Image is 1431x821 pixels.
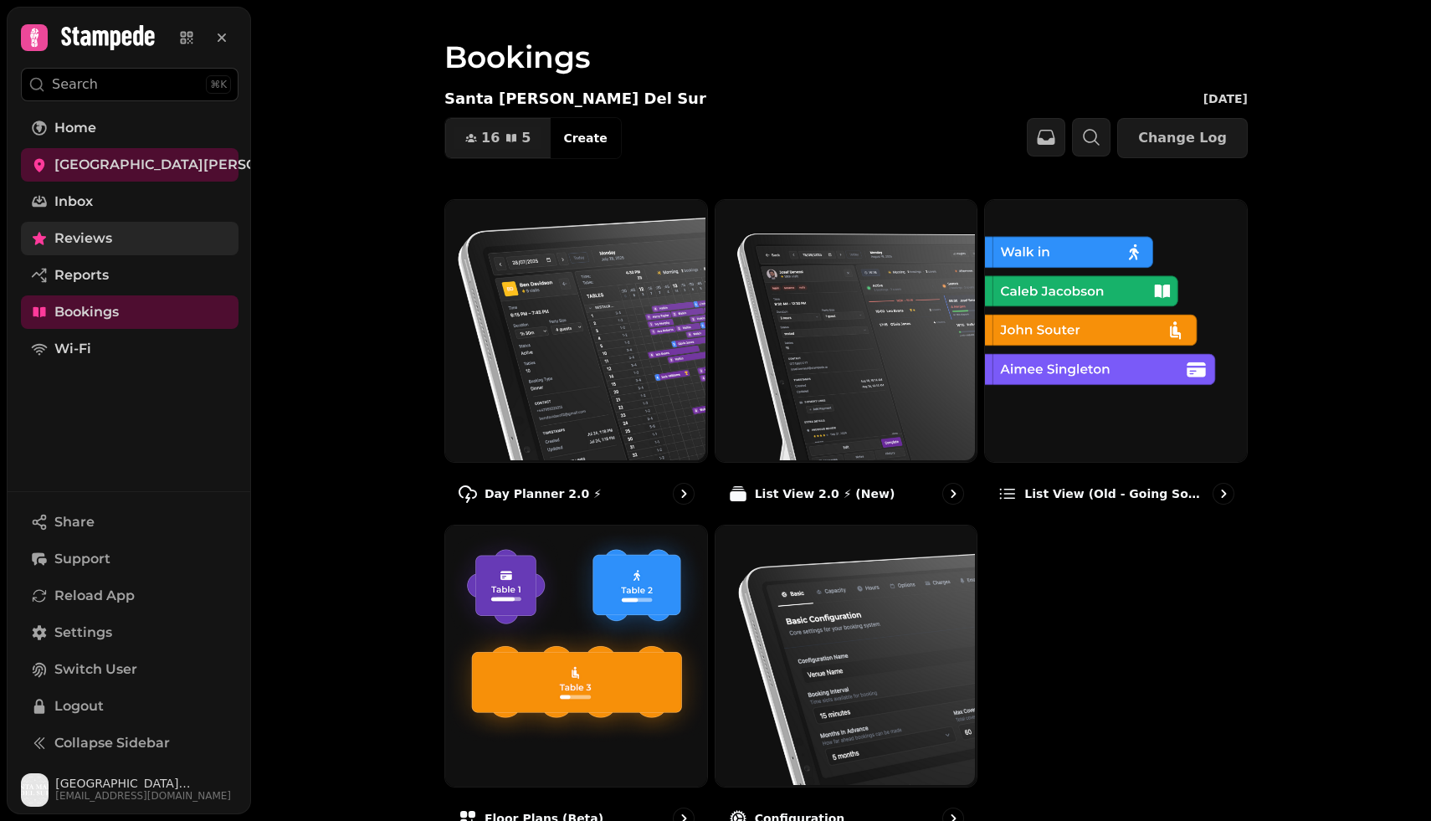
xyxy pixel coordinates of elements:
span: 5 [521,131,531,145]
span: Bookings [54,302,119,322]
span: Reload App [54,586,135,606]
a: Reports [21,259,238,292]
span: Switch User [54,659,137,680]
a: Day Planner 2.0 ⚡Day Planner 2.0 ⚡ [444,199,708,518]
a: List View 2.0 ⚡ (New)List View 2.0 ⚡ (New) [715,199,978,518]
img: Floor Plans (beta) [444,524,705,786]
span: Inbox [54,192,93,212]
img: List View 2.0 ⚡ (New) [714,198,976,460]
span: [EMAIL_ADDRESS][DOMAIN_NAME] [55,789,238,803]
p: List view (Old - going soon) [1024,485,1206,502]
img: Configuration [714,524,976,786]
span: Support [54,549,110,569]
span: Settings [54,623,112,643]
a: [GEOGRAPHIC_DATA][PERSON_NAME] [21,148,238,182]
p: Search [52,74,98,95]
svg: go to [945,485,962,502]
button: Share [21,505,238,539]
a: Settings [21,616,238,649]
img: Day Planner 2.0 ⚡ [444,198,705,460]
a: List view (Old - going soon)List view (Old - going soon) [984,199,1248,518]
a: Bookings [21,295,238,329]
button: Logout [21,690,238,723]
svg: go to [675,485,692,502]
a: Home [21,111,238,145]
p: [DATE] [1203,90,1248,107]
span: Create [563,132,607,144]
span: [GEOGRAPHIC_DATA][PERSON_NAME] [55,777,238,789]
button: Change Log [1117,118,1248,158]
span: Home [54,118,96,138]
svg: go to [1215,485,1232,502]
img: User avatar [21,773,49,807]
span: Reports [54,265,109,285]
span: Change Log [1138,131,1227,145]
a: Inbox [21,185,238,218]
a: Wi-Fi [21,332,238,366]
span: [GEOGRAPHIC_DATA][PERSON_NAME] [54,155,322,175]
p: List View 2.0 ⚡ (New) [755,485,895,502]
button: Support [21,542,238,576]
p: Day Planner 2.0 ⚡ [485,485,602,502]
button: Collapse Sidebar [21,726,238,760]
span: Share [54,512,95,532]
button: 165 [445,118,551,158]
button: Switch User [21,653,238,686]
p: Santa [PERSON_NAME] Del Sur [444,87,706,110]
span: Reviews [54,228,112,249]
button: Reload App [21,579,238,613]
img: List view (Old - going soon) [983,198,1245,460]
button: User avatar[GEOGRAPHIC_DATA][PERSON_NAME][EMAIL_ADDRESS][DOMAIN_NAME] [21,773,238,807]
span: Logout [54,696,104,716]
a: Reviews [21,222,238,255]
span: 16 [481,131,500,145]
div: ⌘K [206,75,231,94]
span: Collapse Sidebar [54,733,170,753]
button: Create [550,118,620,158]
span: Wi-Fi [54,339,91,359]
button: Search⌘K [21,68,238,101]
